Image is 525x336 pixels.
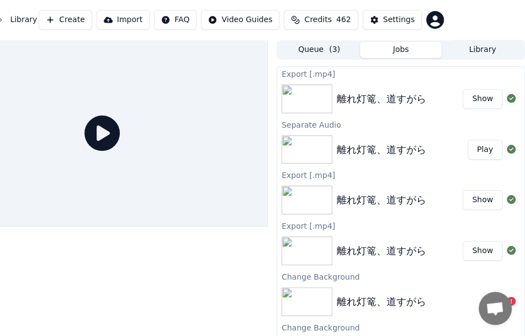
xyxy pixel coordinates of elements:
[337,91,426,107] div: 離れ灯篭、道すがら
[329,44,340,55] span: ( 3 )
[463,190,502,210] button: Show
[463,89,502,109] button: Show
[277,168,524,181] div: Export [.mp4]
[383,14,415,25] div: Settings
[463,241,502,261] button: Show
[10,14,37,25] span: Library
[360,42,442,58] button: Jobs
[39,10,92,30] button: Create
[337,192,426,208] div: 離れ灯篭、道すがら
[304,14,331,25] span: Credits
[337,142,426,158] div: 離れ灯篭、道すがら
[277,219,524,232] div: Export [.mp4]
[442,42,523,58] button: Library
[277,270,524,283] div: Change Background
[97,10,150,30] button: Import
[278,42,360,58] button: Queue
[154,10,197,30] button: FAQ
[337,243,426,259] div: 離れ灯篭、道すがら
[277,118,524,131] div: Separate Audio
[363,10,422,30] button: Settings
[479,292,512,325] div: チャットを開く
[336,14,351,25] span: 462
[337,294,426,309] div: 離れ灯篭、道すがら
[201,10,279,30] button: Video Guides
[284,10,358,30] button: Credits462
[277,321,524,334] div: Change Background
[277,67,524,80] div: Export [.mp4]
[468,140,502,160] button: Play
